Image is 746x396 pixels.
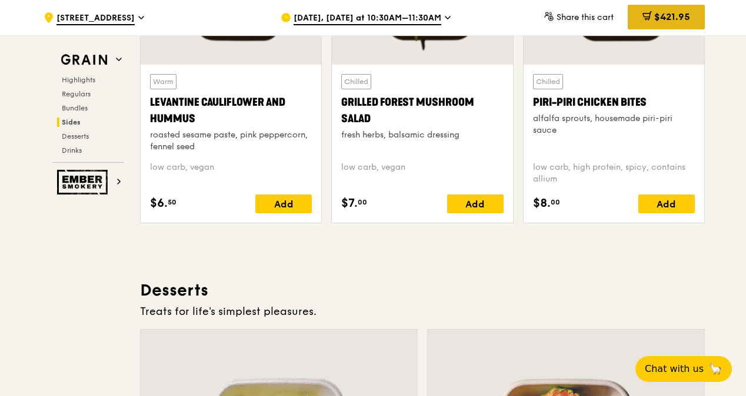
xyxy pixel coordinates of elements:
[62,118,81,126] span: Sides
[140,303,705,320] div: Treats for life's simplest pleasures.
[533,194,551,212] span: $8.
[654,11,690,22] span: $421.95
[533,94,695,110] div: Piri-piri Chicken Bites
[557,12,614,22] span: Share this cart
[533,113,695,136] div: alfalfa sprouts, housemade piri-piri sauce
[62,76,95,84] span: Highlights
[551,197,560,207] span: 00
[62,90,91,98] span: Regulars
[447,194,504,213] div: Add
[635,356,732,382] button: Chat with us🦙
[341,194,358,212] span: $7.
[168,197,176,207] span: 50
[294,12,441,25] span: [DATE], [DATE] at 10:30AM–11:30AM
[708,362,722,376] span: 🦙
[62,146,82,155] span: Drinks
[638,194,695,213] div: Add
[150,194,168,212] span: $6.
[341,162,503,185] div: low carb, vegan
[341,129,503,141] div: fresh herbs, balsamic dressing
[150,94,312,127] div: Levantine Cauliflower and Hummus
[150,129,312,153] div: roasted sesame paste, pink peppercorn, fennel seed
[358,197,367,207] span: 00
[150,74,176,89] div: Warm
[533,74,563,89] div: Chilled
[255,194,312,213] div: Add
[57,170,111,194] img: Ember Smokery web logo
[341,74,371,89] div: Chilled
[57,49,111,71] img: Grain web logo
[56,12,135,25] span: [STREET_ADDRESS]
[62,104,88,112] span: Bundles
[533,162,695,185] div: low carb, high protein, spicy, contains allium
[150,162,312,185] div: low carb, vegan
[341,94,503,127] div: Grilled Forest Mushroom Salad
[140,280,705,301] h3: Desserts
[645,362,704,376] span: Chat with us
[62,132,89,140] span: Desserts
